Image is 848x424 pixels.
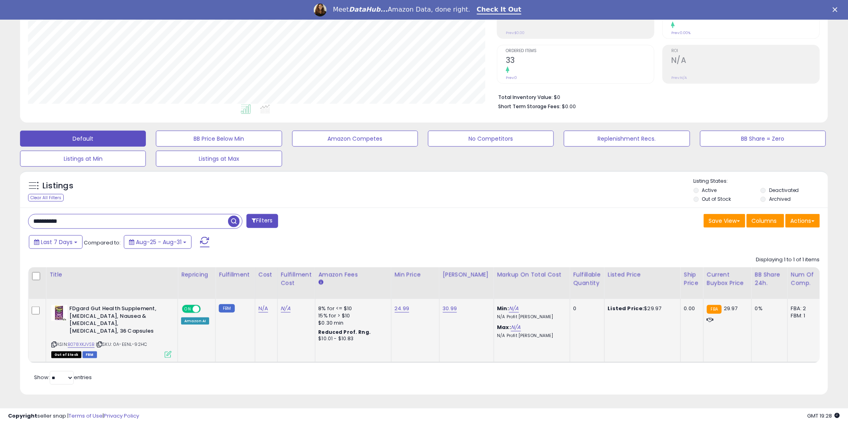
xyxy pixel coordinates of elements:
div: Amazon Fees [319,271,388,279]
b: Max: [497,323,511,331]
div: 0.00 [684,305,697,312]
button: Listings at Min [20,151,146,167]
small: FBM [219,304,234,313]
span: ROI [671,49,820,53]
div: Markup on Total Cost [497,271,567,279]
span: All listings that are currently out of stock and unavailable for purchase on Amazon [51,351,81,358]
span: Columns [752,217,777,225]
div: Title [49,271,174,279]
a: Terms of Use [69,412,103,420]
div: $0.30 min [319,319,385,327]
h2: N/A [671,56,820,67]
span: Compared to: [84,239,121,246]
li: $0 [498,92,814,101]
div: Current Buybox Price [707,271,748,287]
div: 8% for <= $10 [319,305,385,312]
div: $29.97 [608,305,674,312]
div: Amazon AI [181,317,209,325]
span: OFF [200,306,212,313]
span: 2025-09-8 19:28 GMT [808,412,840,420]
span: Last 7 Days [41,238,73,246]
button: Filters [246,214,278,228]
div: Meet Amazon Data, done right. [333,6,470,14]
button: Amazon Competes [292,131,418,147]
button: No Competitors [428,131,554,147]
div: Ship Price [684,271,700,287]
div: Num of Comp. [791,271,820,287]
div: seller snap | | [8,412,139,420]
button: BB Share = Zero [700,131,826,147]
p: Listing States: [694,178,828,185]
button: Replenishment Recs. [564,131,690,147]
button: Last 7 Days [29,235,83,249]
a: Check It Out [477,6,522,14]
button: Default [20,131,146,147]
strong: Copyright [8,412,37,420]
label: Deactivated [769,187,799,194]
a: N/A [281,305,291,313]
small: Prev: N/A [671,75,687,80]
b: Short Term Storage Fees: [498,103,561,110]
span: ON [183,306,193,313]
div: Fulfillment Cost [281,271,312,287]
div: Min Price [395,271,436,279]
div: 0% [755,305,781,312]
button: Listings at Max [156,151,282,167]
b: Listed Price: [608,305,644,312]
b: Total Inventory Value: [498,94,553,101]
a: N/A [509,305,519,313]
b: Reduced Prof. Rng. [319,329,371,335]
button: BB Price Below Min [156,131,282,147]
button: Aug-25 - Aug-31 [124,235,192,249]
a: B078XKJVSB [68,341,95,348]
div: Close [833,7,841,12]
p: N/A Profit [PERSON_NAME] [497,314,564,320]
h5: Listings [42,180,73,192]
button: Save View [704,214,745,228]
div: ASIN: [51,305,172,357]
a: 24.99 [395,305,410,313]
span: 29.97 [724,305,738,312]
div: Clear All Filters [28,194,64,202]
label: Archived [769,196,791,202]
b: FDgard Gut Health Supplement, [MEDICAL_DATA], Nausea & [MEDICAL_DATA], [MEDICAL_DATA], 36 Capsules [69,305,167,337]
img: 41jasptNmJL._SL40_.jpg [51,305,67,321]
span: | SKU: 0A-EENL-92HC [96,341,147,347]
div: FBM: 1 [791,312,818,319]
button: Columns [747,214,784,228]
th: The percentage added to the cost of goods (COGS) that forms the calculator for Min & Max prices. [494,267,570,299]
a: Privacy Policy [104,412,139,420]
label: Out of Stock [702,196,731,202]
a: N/A [258,305,268,313]
span: $0.00 [562,103,576,110]
small: FBA [707,305,722,314]
i: DataHub... [349,6,388,13]
span: Show: entries [34,374,92,381]
small: Prev: 0.00% [671,30,691,35]
small: Amazon Fees. [319,279,323,286]
h2: 33 [506,56,654,67]
img: Profile image for Georgie [314,4,327,16]
span: FBM [83,351,97,358]
div: FBA: 2 [791,305,818,312]
a: 30.99 [443,305,457,313]
button: Actions [785,214,820,228]
div: Fulfillment [219,271,251,279]
small: Prev: $0.00 [506,30,525,35]
div: Repricing [181,271,212,279]
div: BB Share 24h. [755,271,784,287]
span: Aug-25 - Aug-31 [136,238,182,246]
p: N/A Profit [PERSON_NAME] [497,333,564,339]
a: N/A [511,323,521,331]
div: Cost [258,271,274,279]
div: 0 [573,305,598,312]
div: Listed Price [608,271,677,279]
label: Active [702,187,717,194]
span: Ordered Items [506,49,654,53]
b: Min: [497,305,509,312]
small: Prev: 0 [506,75,517,80]
div: Fulfillable Quantity [573,271,601,287]
div: $10.01 - $10.83 [319,335,385,342]
div: [PERSON_NAME] [443,271,491,279]
div: 15% for > $10 [319,312,385,319]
